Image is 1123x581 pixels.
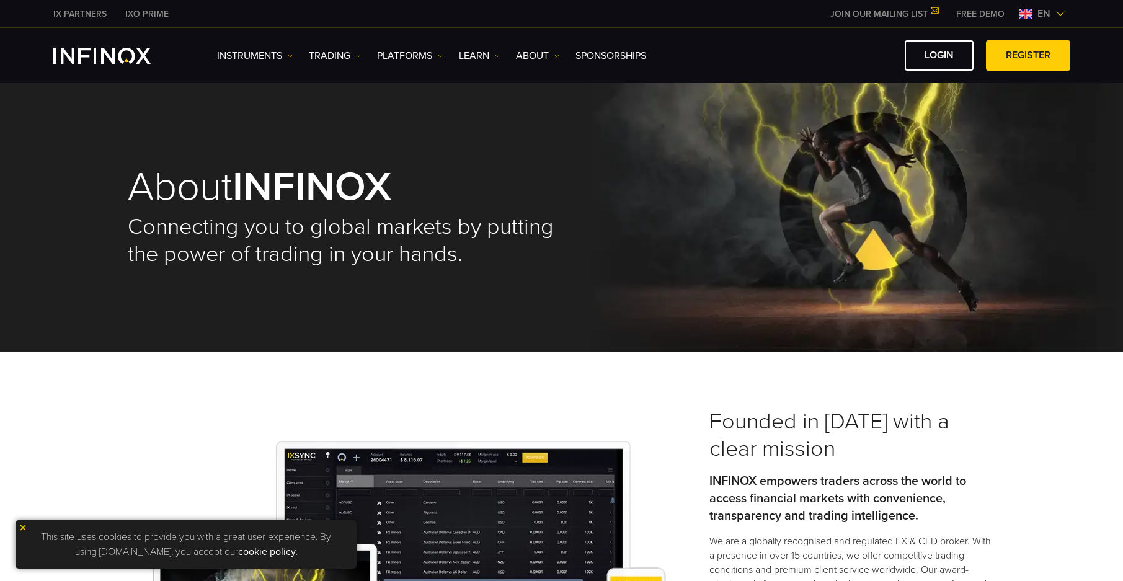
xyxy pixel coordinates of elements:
[22,526,350,562] p: This site uses cookies to provide you with a great user experience. By using [DOMAIN_NAME], you a...
[516,48,560,63] a: ABOUT
[947,7,1014,20] a: INFINOX MENU
[217,48,293,63] a: Instruments
[128,167,562,207] h1: About
[575,48,646,63] a: SPONSORSHIPS
[821,9,947,19] a: JOIN OUR MAILING LIST
[116,7,178,20] a: INFINOX
[238,546,296,558] a: cookie policy
[709,472,996,525] p: INFINOX empowers traders across the world to access financial markets with convenience, transpare...
[709,408,996,463] h3: Founded in [DATE] with a clear mission
[128,213,562,268] h2: Connecting you to global markets by putting the power of trading in your hands.
[1032,6,1055,21] span: en
[905,40,974,71] a: LOGIN
[233,162,391,211] strong: INFINOX
[19,523,27,532] img: yellow close icon
[44,7,116,20] a: INFINOX
[53,48,180,64] a: INFINOX Logo
[377,48,443,63] a: PLATFORMS
[459,48,500,63] a: Learn
[309,48,362,63] a: TRADING
[986,40,1070,71] a: REGISTER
